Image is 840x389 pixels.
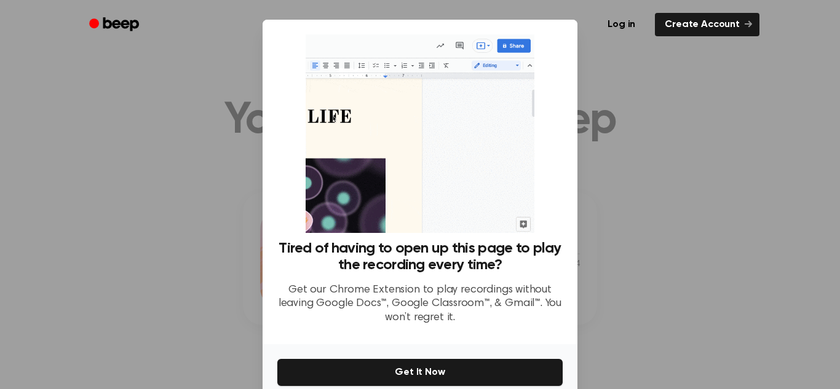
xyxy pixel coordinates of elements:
h3: Tired of having to open up this page to play the recording every time? [277,240,563,273]
a: Create Account [655,13,759,36]
button: Get It Now [277,359,563,386]
a: Beep [81,13,150,37]
p: Get our Chrome Extension to play recordings without leaving Google Docs™, Google Classroom™, & Gm... [277,283,563,325]
img: Beep extension in action [306,34,534,233]
a: Log in [595,10,648,39]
